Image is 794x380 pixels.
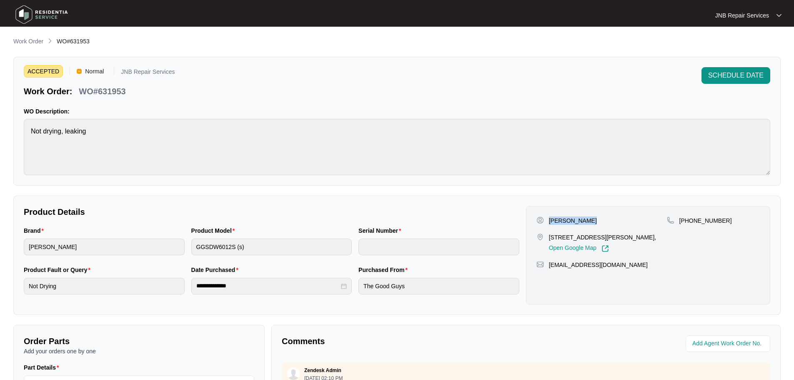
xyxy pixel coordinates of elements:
[24,119,770,175] textarea: Not drying, leaking
[191,226,238,235] label: Product Model
[679,216,732,225] p: [PHONE_NUMBER]
[24,239,185,255] input: Brand
[121,69,175,78] p: JNB Repair Services
[692,339,765,349] input: Add Agent Work Order No.
[191,266,242,274] label: Date Purchased
[47,38,53,44] img: chevron-right
[24,107,770,116] p: WO Description:
[24,335,254,347] p: Order Parts
[79,86,125,97] p: WO#631953
[715,11,769,20] p: JNB Repair Services
[24,206,519,218] p: Product Details
[549,216,597,225] p: [PERSON_NAME]
[549,261,648,269] p: [EMAIL_ADDRESS][DOMAIN_NAME]
[536,233,544,241] img: map-pin
[82,65,107,78] span: Normal
[13,2,71,27] img: residentia service logo
[24,226,47,235] label: Brand
[24,347,254,355] p: Add your orders one by one
[549,233,656,242] p: [STREET_ADDRESS][PERSON_NAME],
[13,37,43,45] p: Work Order
[708,70,764,81] span: SCHEDULE DATE
[24,363,63,372] label: Part Details
[24,86,72,97] p: Work Order:
[57,38,90,45] span: WO#631953
[701,67,770,84] button: SCHEDULE DATE
[191,239,352,255] input: Product Model
[24,65,63,78] span: ACCEPTED
[287,367,300,380] img: user.svg
[358,226,404,235] label: Serial Number
[536,261,544,268] img: map-pin
[536,216,544,224] img: user-pin
[358,278,519,294] input: Purchased From
[282,335,520,347] p: Comments
[776,13,781,18] img: dropdown arrow
[24,266,94,274] label: Product Fault or Query
[77,69,82,74] img: Vercel Logo
[358,266,411,274] label: Purchased From
[12,37,45,46] a: Work Order
[667,216,674,224] img: map-pin
[304,367,341,374] p: Zendesk Admin
[549,245,609,252] a: Open Google Map
[196,282,340,290] input: Date Purchased
[601,245,609,252] img: Link-External
[358,239,519,255] input: Serial Number
[24,278,185,294] input: Product Fault or Query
